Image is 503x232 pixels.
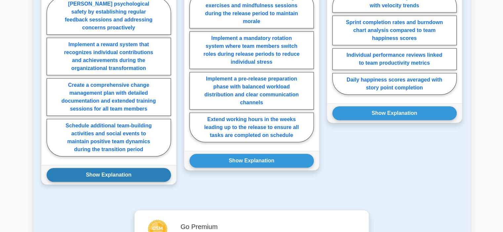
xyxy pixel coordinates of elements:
[332,48,457,70] label: Individual performance reviews linked to team productivity metrics
[189,72,314,110] label: Implement a pre-release preparation phase with balanced workload distribution and clear communica...
[332,106,457,120] button: Show Explanation
[332,73,457,95] label: Daily happiness scores averaged with story point completion
[189,154,314,168] button: Show Explanation
[47,38,171,75] label: Implement a reward system that recognizes individual contributions and achievements during the or...
[189,113,314,142] label: Extend working hours in the weeks leading up to the release to ensure all tasks are completed on ...
[189,31,314,69] label: Implement a mandatory rotation system where team members switch roles during release periods to r...
[332,16,457,45] label: Sprint completion rates and burndown chart analysis compared to team happiness scores
[47,78,171,116] label: Create a comprehensive change management plan with detailed documentation and extended training s...
[47,119,171,156] label: Schedule additional team-building activities and social events to maintain positive team dynamics...
[47,168,171,182] button: Show Explanation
